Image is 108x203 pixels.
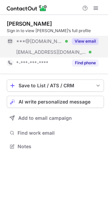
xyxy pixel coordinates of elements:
[19,99,90,105] span: AI write personalized message
[7,4,47,12] img: ContactOut v5.3.10
[16,38,63,44] span: ***@[DOMAIN_NAME]
[16,49,86,55] span: [EMAIL_ADDRESS][DOMAIN_NAME]
[18,115,72,121] span: Add to email campaign
[7,20,52,27] div: [PERSON_NAME]
[7,28,104,34] div: Sign in to view [PERSON_NAME]’s full profile
[7,142,104,151] button: Notes
[7,112,104,124] button: Add to email campaign
[18,143,101,150] span: Notes
[7,96,104,108] button: AI write personalized message
[19,83,92,88] div: Save to List / ATS / CRM
[18,130,101,136] span: Find work email
[72,60,99,66] button: Reveal Button
[7,128,104,138] button: Find work email
[72,38,99,45] button: Reveal Button
[7,80,104,92] button: save-profile-one-click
